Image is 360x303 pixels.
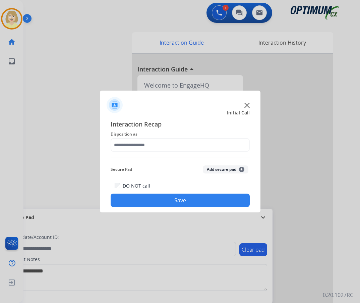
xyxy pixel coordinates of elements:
[111,130,250,138] span: Disposition as
[123,183,150,189] label: DO NOT call
[111,119,250,130] span: Interaction Recap
[239,167,244,172] span: +
[203,165,248,173] button: Add secure pad+
[107,97,123,113] img: contactIcon
[323,291,353,299] p: 0.20.1027RC
[227,109,250,116] span: Initial Call
[111,194,250,207] button: Save
[111,165,132,173] span: Secure Pad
